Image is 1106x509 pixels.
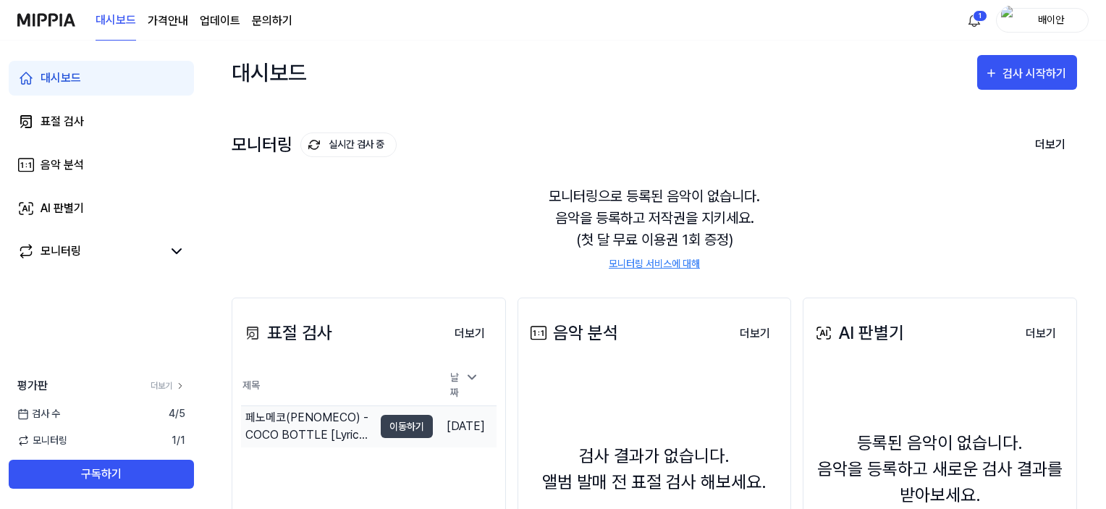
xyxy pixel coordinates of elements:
[728,319,782,348] a: 더보기
[17,377,48,395] span: 평가판
[151,379,185,392] a: 더보기
[973,10,987,22] div: 1
[443,319,497,348] button: 더보기
[9,61,194,96] a: 대시보드
[977,55,1077,90] button: 검사 시작하기
[96,1,136,41] a: 대시보드
[41,243,81,260] div: 모니터링
[609,256,700,272] a: 모니터링 서비스에 대해
[9,191,194,226] a: AI 판별기
[812,430,1068,508] div: 등록된 음악이 없습니다. 음악을 등록하고 새로운 검사 결과를 받아보세요.
[1002,64,1070,83] div: 검사 시작하기
[41,70,81,87] div: 대시보드
[41,113,84,130] div: 표절 검사
[812,320,904,346] div: AI 판별기
[996,8,1089,33] button: profile배이안
[1014,319,1068,348] button: 더보기
[1023,12,1079,28] div: 배이안
[169,406,185,421] span: 4 / 5
[232,132,397,157] div: 모니터링
[17,406,60,421] span: 검사 수
[9,104,194,139] a: 표절 검사
[232,55,307,90] div: 대시보드
[9,148,194,182] a: 음악 분석
[728,319,782,348] button: 더보기
[444,366,485,405] div: 날짜
[527,320,618,346] div: 음악 분석
[381,415,433,438] button: 이동하기
[1014,319,1068,348] a: 더보기
[241,320,332,346] div: 표절 검사
[232,168,1077,289] div: 모니터링으로 등록된 음악이 없습니다. 음악을 등록하고 저작권을 지키세요. (첫 달 무료 이용권 1회 증정)
[200,12,240,30] a: 업데이트
[17,433,67,448] span: 모니터링
[9,460,194,489] button: 구독하기
[308,139,320,151] img: monitoring Icon
[1023,130,1077,160] button: 더보기
[542,443,767,495] div: 검사 결과가 없습니다. 앨범 발매 전 표절 검사 해보세요.
[241,365,433,406] th: 제목
[172,433,185,448] span: 1 / 1
[252,12,292,30] a: 문의하기
[245,409,373,444] div: 페노메코(PENOMECO) - COCO BOTTLE [Lyrics ⧸ 가사]
[41,156,84,174] div: 음악 분석
[17,243,162,260] a: 모니터링
[443,319,497,348] a: 더보기
[1001,6,1018,35] img: profile
[433,406,497,447] td: [DATE]
[966,12,983,29] img: 알림
[963,9,986,32] button: 알림1
[300,132,397,157] button: 실시간 검사 중
[148,12,188,30] a: 가격안내
[41,200,84,217] div: AI 판별기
